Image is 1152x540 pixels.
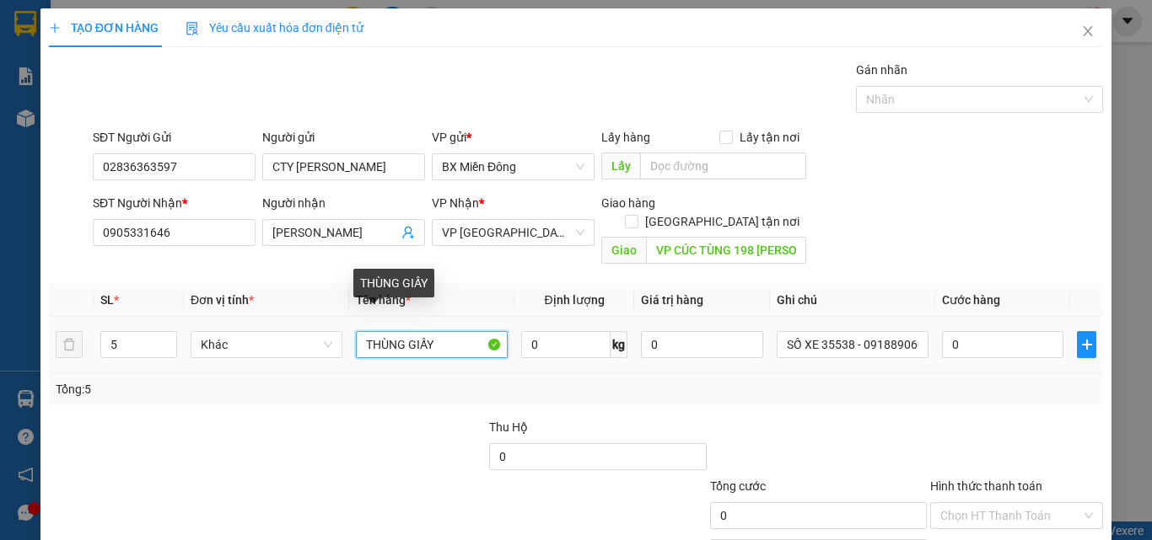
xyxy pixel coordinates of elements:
[1064,8,1112,56] button: Close
[8,72,116,90] li: VP BX Miền Đông
[8,94,20,105] span: environment
[442,220,584,245] span: VP Nha Trang xe Limousine
[733,128,806,147] span: Lấy tận nơi
[100,293,114,307] span: SL
[262,194,425,212] div: Người nhận
[56,331,83,358] button: delete
[353,269,434,297] div: THÙNG GIẤY
[641,293,703,307] span: Giá trị hàng
[49,21,159,35] span: TẠO ĐƠN HÀNG
[432,128,595,147] div: VP gửi
[49,22,61,34] span: plus
[356,331,508,358] input: VD: Bàn, Ghế
[191,293,254,307] span: Đơn vị tính
[777,331,929,358] input: Ghi Chú
[641,331,762,358] input: 0
[640,152,806,179] input: Dọc đường
[646,237,806,264] input: Dọc đường
[442,154,584,179] span: BX Miền Đông
[930,479,1042,493] label: Hình thức thanh toán
[432,196,479,210] span: VP Nhận
[638,212,806,231] span: [GEOGRAPHIC_DATA] tận nơi
[489,420,528,434] span: Thu Hộ
[942,293,1000,307] span: Cước hàng
[262,128,425,147] div: Người gửi
[8,8,245,40] li: Cúc Tùng
[401,226,415,239] span: user-add
[201,332,332,357] span: Khác
[1081,24,1095,38] span: close
[93,194,256,212] div: SĐT Người Nhận
[601,152,640,179] span: Lấy
[1077,331,1096,358] button: plus
[186,22,199,35] img: icon
[56,380,446,398] div: Tổng: 5
[601,196,655,210] span: Giao hàng
[186,21,363,35] span: Yêu cầu xuất hóa đơn điện tử
[710,479,766,493] span: Tổng cước
[611,331,627,358] span: kg
[601,131,650,144] span: Lấy hàng
[8,93,89,125] b: 339 Đinh Bộ Lĩnh, P26
[770,284,935,317] th: Ghi chú
[601,237,646,264] span: Giao
[544,293,604,307] span: Định lượng
[93,128,256,147] div: SĐT Người Gửi
[1078,338,1095,351] span: plus
[116,72,224,127] li: VP BX Phía Nam [GEOGRAPHIC_DATA]
[856,63,907,77] label: Gán nhãn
